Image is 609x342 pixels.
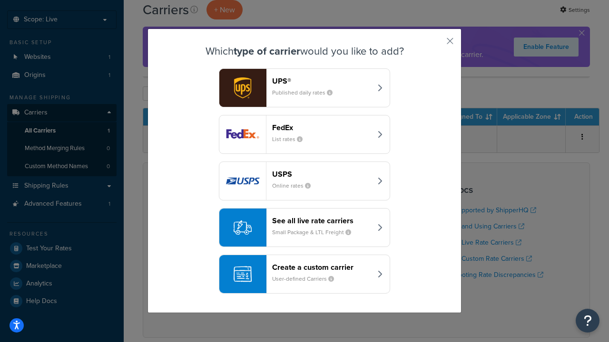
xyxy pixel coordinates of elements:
[272,263,372,272] header: Create a custom carrier
[272,76,372,85] header: UPS®
[234,43,300,59] strong: type of carrier
[234,218,252,237] img: icon-carrier-liverate-becf4550.svg
[234,265,252,283] img: icon-carrier-custom-c93b8a24.svg
[219,68,390,107] button: ups logoUPS®Published daily rates
[272,216,372,225] header: See all live rate carriers
[219,69,266,107] img: ups logo
[172,46,437,57] h3: Which would you like to add?
[576,309,599,332] button: Open Resource Center
[272,170,372,179] header: USPS
[272,181,318,190] small: Online rates
[272,88,340,97] small: Published daily rates
[219,115,390,154] button: fedEx logoFedExList rates
[219,255,390,294] button: Create a custom carrierUser-defined Carriers
[219,115,266,153] img: fedEx logo
[272,135,310,143] small: List rates
[272,123,372,132] header: FedEx
[272,275,342,283] small: User-defined Carriers
[219,162,266,200] img: usps logo
[219,161,390,200] button: usps logoUSPSOnline rates
[219,208,390,247] button: See all live rate carriersSmall Package & LTL Freight
[272,228,359,237] small: Small Package & LTL Freight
